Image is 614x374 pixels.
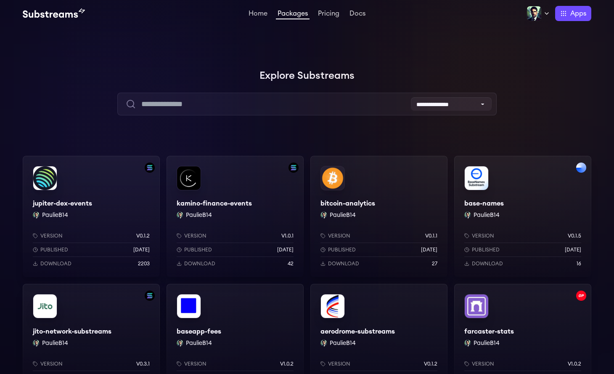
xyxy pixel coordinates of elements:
[184,361,206,367] p: Version
[138,260,150,267] p: 2203
[472,361,494,367] p: Version
[472,246,500,253] p: Published
[565,246,581,253] p: [DATE]
[421,246,437,253] p: [DATE]
[527,6,542,21] img: Profile
[277,246,294,253] p: [DATE]
[167,156,304,277] a: Filter by solana networkkamino-finance-eventskamino-finance-eventsPaulieB14 PaulieB14Versionv1.0....
[328,232,350,239] p: Version
[136,232,150,239] p: v0.1.2
[570,8,586,19] span: Apps
[145,291,155,301] img: Filter by solana network
[577,260,581,267] p: 16
[23,67,591,84] h1: Explore Substreams
[425,232,437,239] p: v0.1.1
[40,246,68,253] p: Published
[568,361,581,367] p: v1.0.2
[472,260,503,267] p: Download
[316,10,341,19] a: Pricing
[288,163,299,173] img: Filter by solana network
[42,339,68,347] button: PaulieB14
[576,163,586,173] img: Filter by base network
[424,361,437,367] p: v0.1.2
[328,246,356,253] p: Published
[186,211,212,219] button: PaulieB14
[474,339,500,347] button: PaulieB14
[330,339,356,347] button: PaulieB14
[247,10,269,19] a: Home
[276,10,310,19] a: Packages
[474,211,500,219] button: PaulieB14
[184,232,206,239] p: Version
[330,211,356,219] button: PaulieB14
[23,8,85,19] img: Substream's logo
[280,361,294,367] p: v1.0.2
[145,163,155,173] img: Filter by solana network
[133,246,150,253] p: [DATE]
[472,232,494,239] p: Version
[281,232,294,239] p: v1.0.1
[328,361,350,367] p: Version
[454,156,591,277] a: Filter by base networkbase-namesbase-namesPaulieB14 PaulieB14Versionv0.1.5Published[DATE]Download16
[348,10,367,19] a: Docs
[40,232,63,239] p: Version
[40,260,71,267] p: Download
[184,260,215,267] p: Download
[184,246,212,253] p: Published
[576,291,586,301] img: Filter by optimism network
[23,156,160,277] a: Filter by solana networkjupiter-dex-eventsjupiter-dex-eventsPaulieB14 PaulieB14Versionv0.1.2Publi...
[136,361,150,367] p: v0.3.1
[42,211,68,219] button: PaulieB14
[40,361,63,367] p: Version
[568,232,581,239] p: v0.1.5
[328,260,359,267] p: Download
[432,260,437,267] p: 27
[310,156,447,277] a: bitcoin-analyticsbitcoin-analyticsPaulieB14 PaulieB14Versionv0.1.1Published[DATE]Download27
[288,260,294,267] p: 42
[186,339,212,347] button: PaulieB14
